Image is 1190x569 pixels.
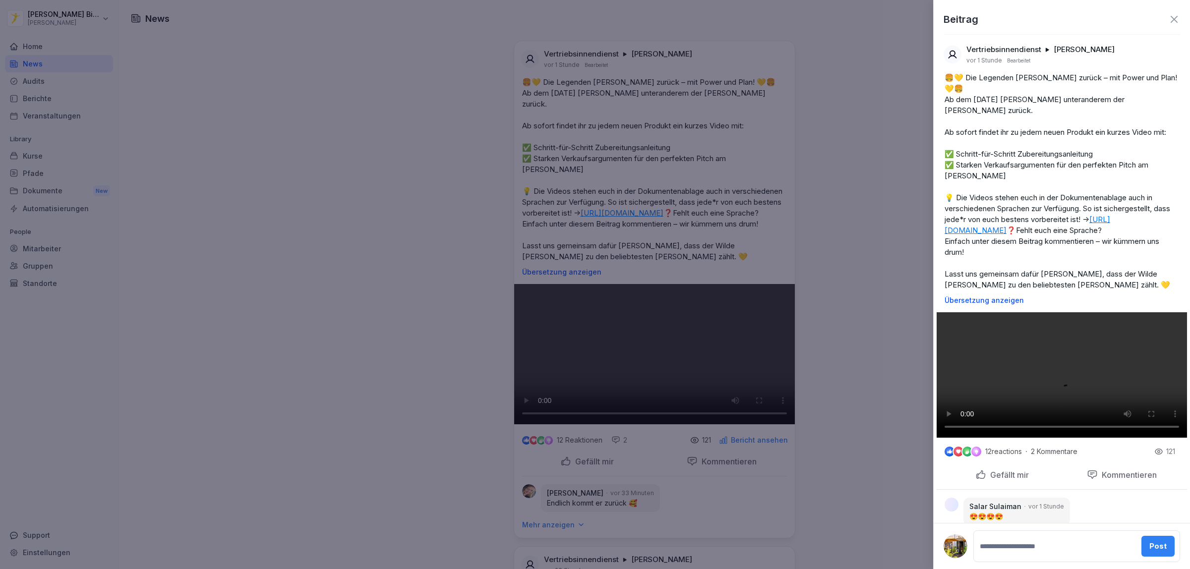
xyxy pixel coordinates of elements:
p: vor 1 Stunde [1028,502,1064,511]
p: vor 1 Stunde [966,57,1002,64]
p: Vertriebsinnendienst [966,45,1041,55]
img: yvey6eay50i5ncrsp41szf0q.png [945,498,958,512]
p: 12 reactions [985,448,1022,455]
p: 2 Kommentare [1031,448,1085,455]
p: 🍔💛 Die Legenden [PERSON_NAME] zurück – mit Power und Plan! 💛🍔 Ab dem [DATE] [PERSON_NAME] unteran... [945,72,1179,290]
button: Post [1141,536,1175,557]
p: Kommentieren [1098,470,1157,480]
p: Salar Sulaiman [969,502,1021,512]
p: 😍😍😍😍 [969,512,1064,521]
p: Übersetzung anzeigen [945,296,1179,304]
p: Beitrag [944,12,978,27]
p: Gefällt mir [986,470,1029,480]
div: Post [1149,541,1167,552]
p: [PERSON_NAME] [1054,45,1115,55]
p: 121 [1166,447,1175,456]
p: Bearbeitet [1007,57,1030,64]
img: ahtvx1qdgs31qf7oeejj87mb.png [944,534,967,558]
